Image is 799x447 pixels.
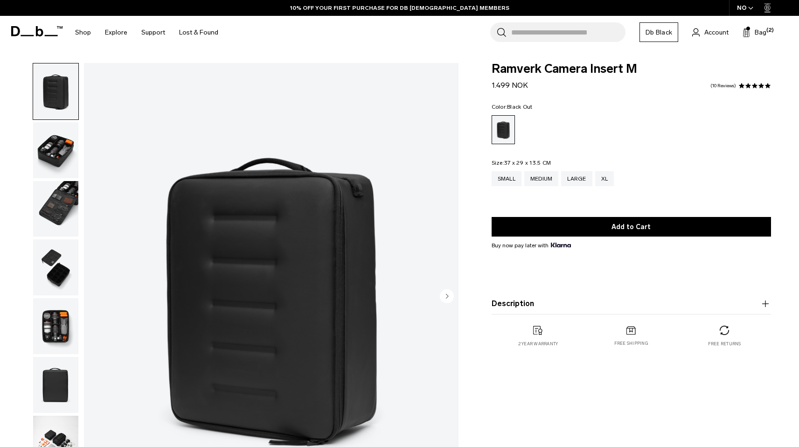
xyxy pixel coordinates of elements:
[492,217,771,237] button: Add to Cart
[507,104,532,110] span: Black Out
[179,16,218,49] a: Lost & Found
[33,298,78,354] img: Ramverk Camera Insert M Black Out
[33,122,79,179] button: Ramverk Camera Insert M Black Out
[595,171,614,186] a: XL
[440,289,454,305] button: Next slide
[692,27,729,38] a: Account
[492,81,528,90] span: 1.499 NOK
[492,160,551,166] legend: Size:
[290,4,509,12] a: 10% OFF YOUR FIRST PURCHASE FOR DB [DEMOGRAPHIC_DATA] MEMBERS
[33,357,78,413] img: Ramverk Camera Insert M Black Out
[743,27,766,38] button: Bag (2)
[492,63,771,75] span: Ramverk Camera Insert M
[33,298,79,355] button: Ramverk Camera Insert M Black Out
[755,28,766,37] span: Bag
[33,181,79,237] button: Ramverk Camera Insert M Black Out
[492,241,571,250] span: Buy now pay later with
[551,243,571,247] img: {"height" => 20, "alt" => "Klarna"}
[614,340,648,347] p: Free shipping
[639,22,678,42] a: Db Black
[33,63,78,119] img: Ramverk Camera Insert M Black Out
[75,16,91,49] a: Shop
[708,341,741,347] p: Free returns
[105,16,127,49] a: Explore
[33,356,79,413] button: Ramverk Camera Insert M Black Out
[704,28,729,37] span: Account
[492,171,521,186] a: Small
[33,63,79,120] button: Ramverk Camera Insert M Black Out
[33,181,78,237] img: Ramverk Camera Insert M Black Out
[33,239,78,295] img: Ramverk Camera Insert M Black Out
[492,104,533,110] legend: Color:
[141,16,165,49] a: Support
[710,84,736,88] a: 10 reviews
[68,16,225,49] nav: Main Navigation
[33,122,78,178] img: Ramverk Camera Insert M Black Out
[33,239,79,296] button: Ramverk Camera Insert M Black Out
[492,115,515,144] a: Black Out
[504,160,551,166] span: 37 x 29 x 13.5 CM
[561,171,592,186] a: Large
[766,27,774,35] span: (2)
[492,298,771,309] button: Description
[524,171,559,186] a: Medium
[518,341,558,347] p: 2 year warranty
